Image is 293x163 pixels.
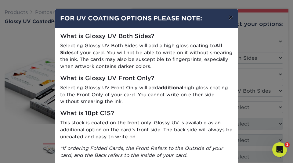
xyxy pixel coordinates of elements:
[60,75,233,82] h5: What is Glossy UV Front Only?
[60,110,233,117] h5: What is 18pt C1S?
[60,119,233,140] p: This stock is coated on the front only. Glossy UV is available as an additional option on the car...
[60,33,233,40] h5: What is Glossy UV Both Sides?
[60,84,233,105] p: Selecting Glossy UV Front Only will add high gloss coating to the Front Only of your card. You ca...
[272,142,287,157] iframe: Intercom live chat
[224,9,238,26] button: ×
[60,42,233,70] p: Selecting Glossy UV Both Sides will add a high gloss coating to of your card. You will not be abl...
[60,43,222,55] strong: All Sides
[285,142,290,147] span: 1
[158,85,183,90] strong: additional
[60,145,223,158] i: *If ordering Folded Cards, the Front Refers to the Outside of your card, and the Back refers to t...
[60,14,233,23] h4: FOR UV COATING OPTIONS PLEASE NOTE:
